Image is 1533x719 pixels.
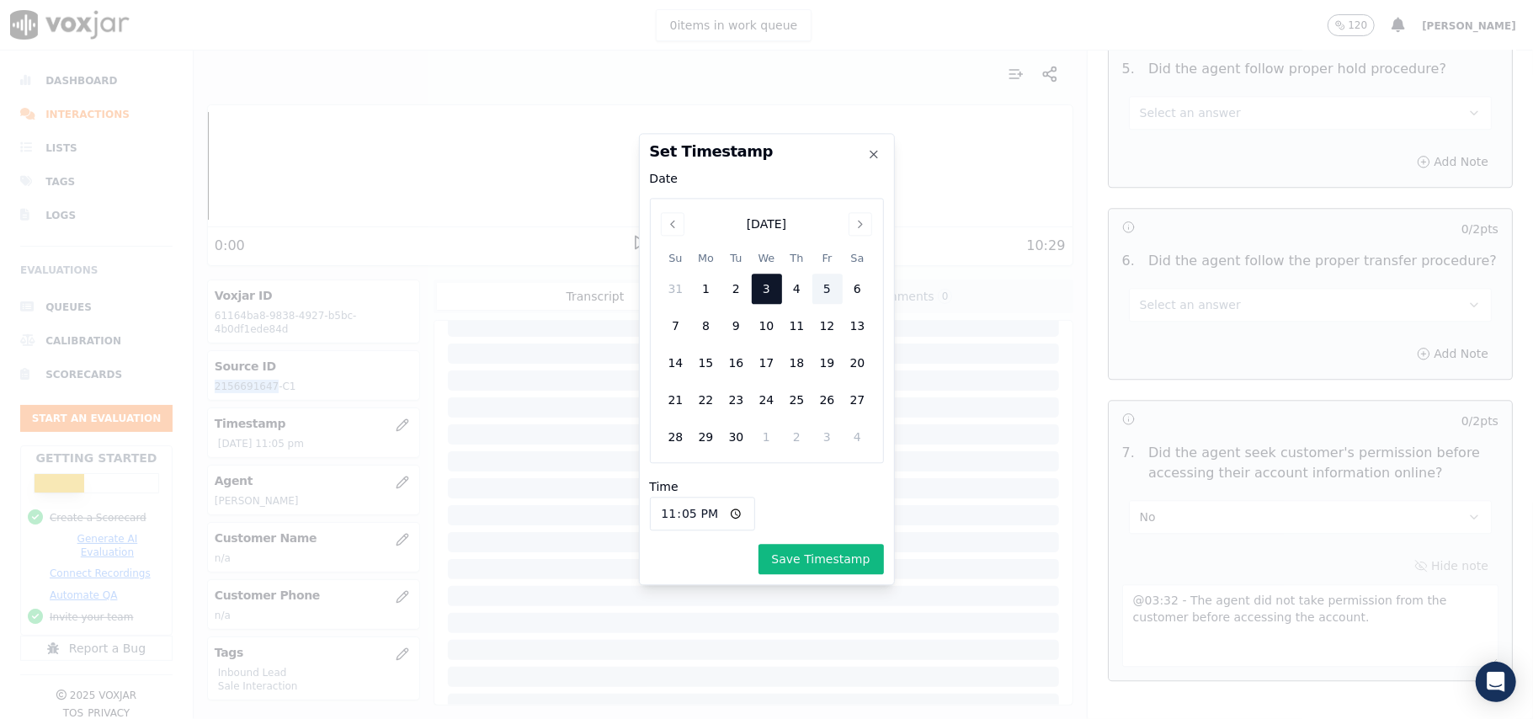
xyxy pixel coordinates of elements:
div: Open Intercom Messenger [1476,662,1516,702]
th: Sa [843,249,873,267]
button: Save Timestamp [759,545,884,575]
div: [DATE] [747,216,786,232]
div: Wednesday, September 10, 2025 [752,312,782,342]
th: Th [782,249,812,267]
th: Fr [812,249,843,267]
div: Tuesday, September 2, 2025 [721,274,752,305]
div: Event Date, September 2025 [650,198,884,463]
div: Saturday, September 27, 2025 [843,386,873,416]
div: Friday, September 19, 2025 [812,349,843,379]
div: Friday, September 12, 2025 [812,312,843,342]
div: Friday, September 26, 2025 [812,386,843,416]
div: Tuesday, September 16, 2025 [721,349,752,379]
div: Sunday, September 7, 2025 [661,312,691,342]
div: Sunday, September 21, 2025 [661,386,691,416]
div: Wednesday, September 3, 2025 [752,274,782,305]
div: Tuesday, September 23, 2025 [721,386,752,416]
div: Thursday, September 25, 2025 [782,386,812,416]
th: Su [661,249,691,267]
label: Time [650,481,679,494]
div: Saturday, September 6, 2025 [843,274,873,305]
th: Tu [721,249,752,267]
h2: Set Timestamp [650,144,884,159]
div: Monday, September 22, 2025 [691,386,721,416]
div: Tuesday, September 9, 2025 [721,312,752,342]
div: Monday, September 29, 2025 [691,423,721,453]
th: Mo [691,249,721,267]
div: Monday, September 1, 2025 [691,274,721,305]
button: Next [849,212,872,236]
div: Sunday, September 14, 2025 [661,349,691,379]
div: Wednesday, September 17, 2025 [752,349,782,379]
div: Thursday, September 4, 2025 [782,274,812,305]
div: Friday, September 5, 2025 [812,274,843,305]
div: Monday, September 8, 2025 [691,312,721,342]
div: Saturday, September 20, 2025 [843,349,873,379]
div: Saturday, September 13, 2025 [843,312,873,342]
div: Wednesday, September 24, 2025 [752,386,782,416]
div: Thursday, September 18, 2025 [782,349,812,379]
div: Monday, September 15, 2025 [691,349,721,379]
button: Previous [661,212,684,236]
label: Date [650,173,884,184]
div: Thursday, September 11, 2025 [782,312,812,342]
div: Sunday, September 28, 2025 [661,423,691,453]
th: We [752,249,782,267]
div: Tuesday, September 30, 2025 [721,423,752,453]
